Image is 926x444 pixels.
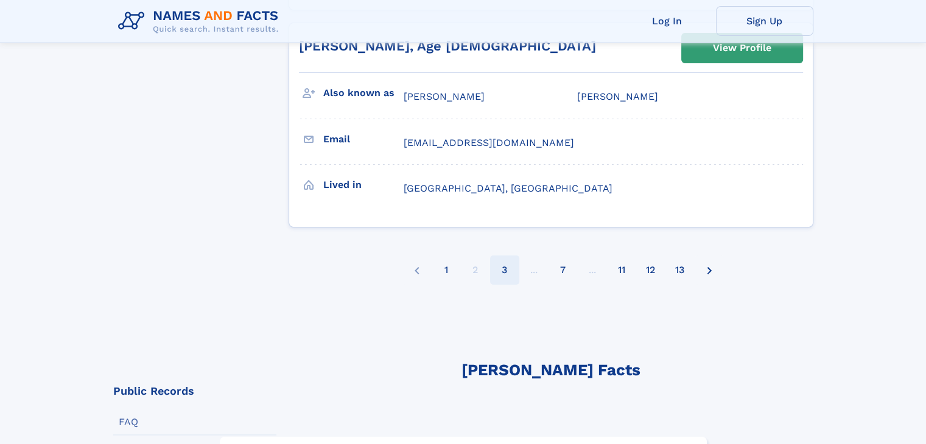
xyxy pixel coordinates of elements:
[404,137,574,148] span: [EMAIL_ADDRESS][DOMAIN_NAME]
[113,410,276,434] a: FAQ
[299,38,596,54] a: [PERSON_NAME], Age [DEMOGRAPHIC_DATA]
[113,5,289,38] img: Logo Names and Facts
[530,254,538,286] div: ...
[589,254,596,286] div: ...
[577,91,658,102] span: [PERSON_NAME]
[682,33,802,63] a: View Profile
[713,34,771,62] div: View Profile
[323,129,404,150] h3: Email
[323,83,404,103] h3: Also known as
[472,254,478,286] div: 2
[461,361,640,394] h1: [PERSON_NAME] Facts
[618,254,625,286] a: 11
[502,254,507,286] a: 3
[646,254,655,286] a: 12
[410,254,424,286] a: Previous
[702,254,717,286] a: Next
[675,254,684,286] a: 13
[716,6,813,36] a: Sign Up
[119,415,138,429] div: FAQ
[113,386,194,397] div: Public Records
[323,175,404,195] h3: Lived in
[404,91,485,102] span: [PERSON_NAME]
[619,6,716,36] a: Log In
[444,254,448,286] a: 1
[404,182,612,194] span: [GEOGRAPHIC_DATA], [GEOGRAPHIC_DATA]
[560,254,566,286] a: 7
